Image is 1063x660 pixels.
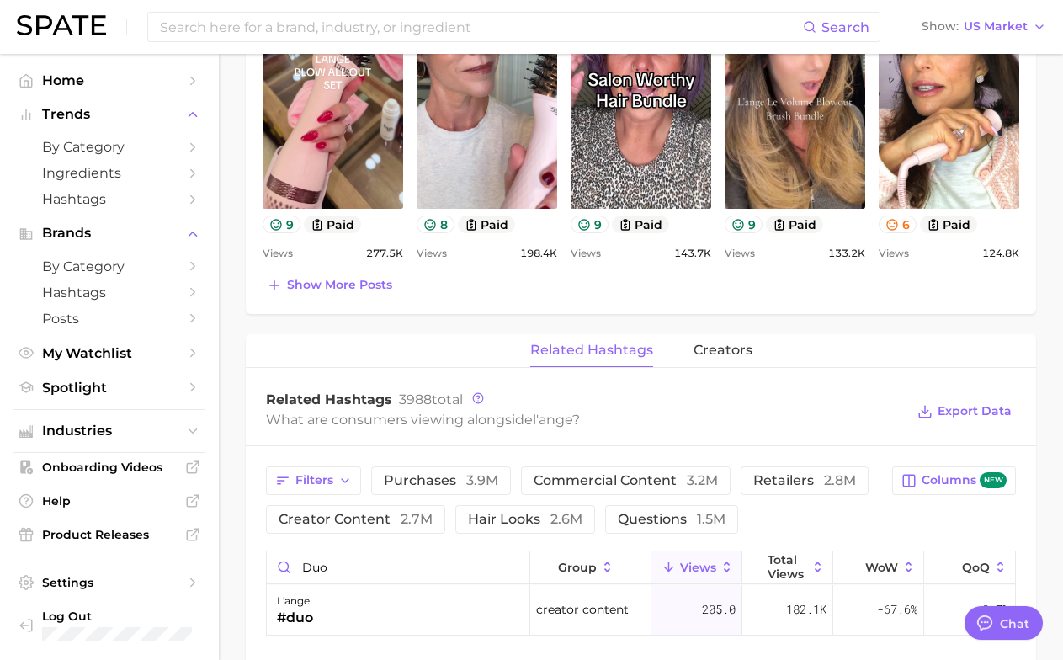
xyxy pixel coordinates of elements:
[530,343,653,358] span: related hashtags
[263,216,300,233] button: 9
[417,243,447,263] span: Views
[821,19,869,35] span: Search
[571,216,609,233] button: 9
[399,391,463,407] span: total
[263,243,293,263] span: Views
[536,599,629,620] span: creator content
[892,466,1016,495] button: Columnsnew
[13,279,205,306] a: Hashtags
[267,585,1015,636] button: l'ange#duocreator content205.0182.1k-67.6%+0.7%
[277,608,313,628] div: #duo
[13,67,205,93] a: Home
[13,306,205,332] a: Posts
[742,551,833,584] button: Total Views
[401,511,433,527] span: 2.7m
[725,243,755,263] span: Views
[879,243,909,263] span: Views
[13,340,205,366] a: My Watchlist
[530,551,651,584] button: group
[924,551,1015,584] button: QoQ
[571,243,601,263] span: Views
[42,72,177,88] span: Home
[13,455,205,480] a: Onboarding Videos
[267,551,529,583] input: Search in category
[42,380,177,396] span: Spotlight
[13,134,205,160] a: by Category
[277,591,313,611] div: l'ange
[17,15,106,35] img: SPATE
[279,513,433,526] span: creator content
[687,472,718,488] span: 3.2m
[534,474,718,487] span: commercial content
[399,391,432,407] span: 3988
[828,243,865,263] span: 133.2k
[962,561,990,574] span: QoQ
[13,375,205,401] a: Spotlight
[295,473,333,487] span: Filters
[879,216,917,233] button: 6
[304,216,362,233] button: paid
[824,472,856,488] span: 2.8m
[618,513,725,526] span: questions
[42,165,177,181] span: Ingredients
[287,278,392,292] span: Show more posts
[42,139,177,155] span: by Category
[13,604,205,647] a: Log out. Currently logged in with e-mail pryan@sharkninja.com.
[42,345,177,361] span: My Watchlist
[42,527,177,542] span: Product Releases
[266,408,905,431] div: What are consumers viewing alongside ?
[417,216,454,233] button: 8
[366,243,403,263] span: 277.5k
[42,609,192,624] span: Log Out
[980,472,1007,488] span: new
[913,400,1016,423] button: Export Data
[694,343,752,358] span: creators
[458,216,516,233] button: paid
[768,553,807,580] span: Total Views
[938,404,1012,418] span: Export Data
[865,561,898,574] span: WoW
[533,412,572,428] span: l'ange
[13,570,205,595] a: Settings
[558,561,597,574] span: group
[674,243,711,263] span: 143.7k
[833,551,924,584] button: WoW
[266,391,392,407] span: Related Hashtags
[680,561,716,574] span: Views
[466,472,498,488] span: 3.9m
[13,160,205,186] a: Ingredients
[982,243,1019,263] span: 124.8k
[42,460,177,475] span: Onboarding Videos
[13,186,205,212] a: Hashtags
[920,216,978,233] button: paid
[13,522,205,547] a: Product Releases
[520,243,557,263] span: 198.4k
[766,216,824,233] button: paid
[922,22,959,31] span: Show
[13,221,205,246] button: Brands
[697,511,725,527] span: 1.5m
[922,472,1007,488] span: Columns
[917,16,1050,38] button: ShowUS Market
[753,474,856,487] span: retailers
[612,216,670,233] button: paid
[13,253,205,279] a: by Category
[42,285,177,301] span: Hashtags
[266,466,361,495] button: Filters
[550,511,582,527] span: 2.6m
[975,599,1009,620] span: +0.7%
[877,599,917,620] span: -67.6%
[13,488,205,514] a: Help
[384,474,498,487] span: purchases
[42,191,177,207] span: Hashtags
[42,226,177,241] span: Brands
[42,258,177,274] span: by Category
[42,493,177,508] span: Help
[468,513,582,526] span: hair looks
[42,311,177,327] span: Posts
[13,102,205,127] button: Trends
[13,418,205,444] button: Industries
[725,216,763,233] button: 9
[42,107,177,122] span: Trends
[786,599,826,620] span: 182.1k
